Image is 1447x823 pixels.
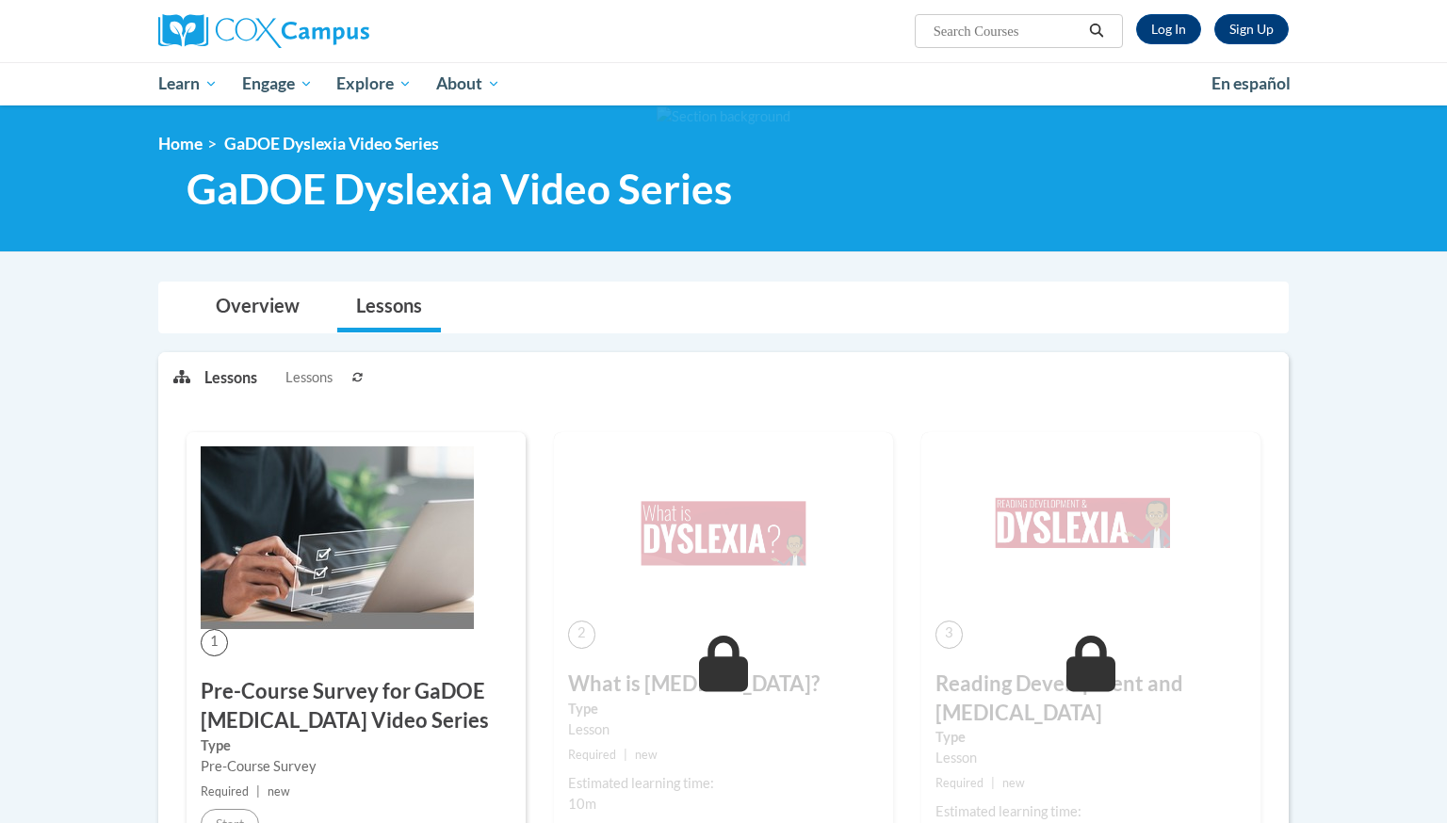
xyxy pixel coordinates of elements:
span: | [256,784,260,799]
img: Course Image [568,446,879,621]
span: Lessons [285,367,333,388]
a: About [424,62,512,105]
span: Required [568,748,616,762]
span: Engage [242,73,313,95]
a: Overview [197,282,318,332]
a: Explore [324,62,424,105]
a: Cox Campus [158,14,516,48]
img: Course Image [201,446,474,629]
span: Required [935,776,984,790]
label: Type [935,727,1246,748]
span: | [624,748,627,762]
span: About [436,73,500,95]
div: Estimated learning time: [935,801,1246,822]
a: Learn [146,62,230,105]
h3: What is [MEDICAL_DATA]? [568,670,879,699]
img: Section background [657,106,790,127]
a: Home [158,134,203,153]
div: Estimated learning time: [568,773,879,794]
span: GaDOE Dyslexia Video Series [224,134,439,153]
span: | [991,776,995,790]
a: Lessons [337,282,441,332]
img: Course Image [935,446,1246,621]
h3: Reading Development and [MEDICAL_DATA] [935,670,1246,728]
a: Engage [230,62,325,105]
input: Search Courses [932,20,1082,42]
span: Learn [158,73,218,95]
span: Required [201,784,249,799]
span: new [268,784,290,799]
span: new [1002,776,1025,790]
button: Search [1082,20,1111,42]
span: En español [1211,73,1291,93]
span: GaDOE Dyslexia Video Series [187,164,732,214]
span: 3 [935,621,963,648]
h3: Pre-Course Survey for GaDOE [MEDICAL_DATA] Video Series [201,677,512,735]
span: new [635,748,658,762]
span: 2 [568,621,595,648]
span: Explore [336,73,412,95]
span: 1 [201,629,228,656]
div: Lesson [568,719,879,740]
div: Lesson [935,748,1246,768]
a: En español [1199,64,1303,104]
span: 10m [568,796,596,812]
img: Cox Campus [158,14,369,48]
div: Main menu [130,62,1317,105]
label: Type [568,699,879,719]
a: Register [1214,14,1289,44]
div: Pre-Course Survey [201,756,512,777]
a: Log In [1136,14,1201,44]
label: Type [201,735,512,756]
p: Lessons [204,367,257,388]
